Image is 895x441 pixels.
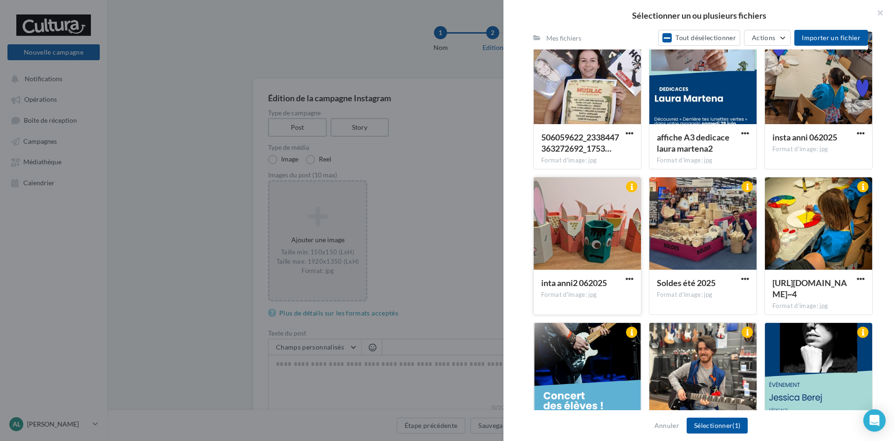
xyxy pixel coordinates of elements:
span: PXL_20250611_121937302.MP~4 [772,278,847,299]
div: Format d'image: jpg [541,291,633,299]
button: Sélectionner(1) [687,418,748,434]
span: inta anni2 062025 [541,278,607,288]
span: (1) [732,421,740,429]
h2: Sélectionner un ou plusieurs fichiers [518,11,880,20]
button: Tout désélectionner [658,30,740,46]
span: Importer un fichier [802,34,861,42]
div: Open Intercom Messenger [863,409,886,432]
span: 506059622_2338447363272692_1753489838665702486_n [541,132,619,154]
div: Format d'image: jpg [772,302,865,310]
button: Annuler [651,420,683,431]
span: affiche A3 dedicace laura martena2 [657,132,730,154]
div: Format d'image: jpg [541,156,633,165]
div: Mes fichiers [546,34,581,43]
button: Actions [744,30,791,46]
span: Soldes été 2025 [657,278,716,288]
span: insta anni 062025 [772,132,837,142]
button: Importer un fichier [794,30,868,46]
div: Format d'image: jpg [772,145,865,154]
span: Actions [752,34,775,42]
div: Format d'image: jpg [657,291,749,299]
div: Format d'image: jpg [657,156,749,165]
